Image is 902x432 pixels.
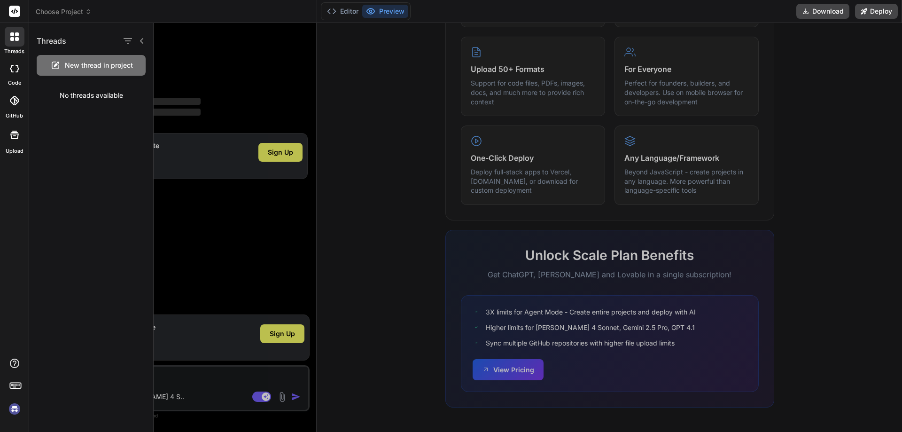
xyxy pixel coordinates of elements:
button: Preview [362,5,408,18]
img: signin [7,401,23,417]
button: Download [796,4,849,19]
h1: Threads [37,35,66,47]
span: Choose Project [36,7,92,16]
span: New thread in project [65,61,133,70]
label: Upload [6,147,23,155]
div: No threads available [29,83,153,108]
label: threads [4,47,24,55]
button: Deploy [855,4,898,19]
button: Editor [323,5,362,18]
label: GitHub [6,112,23,120]
label: code [8,79,21,87]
